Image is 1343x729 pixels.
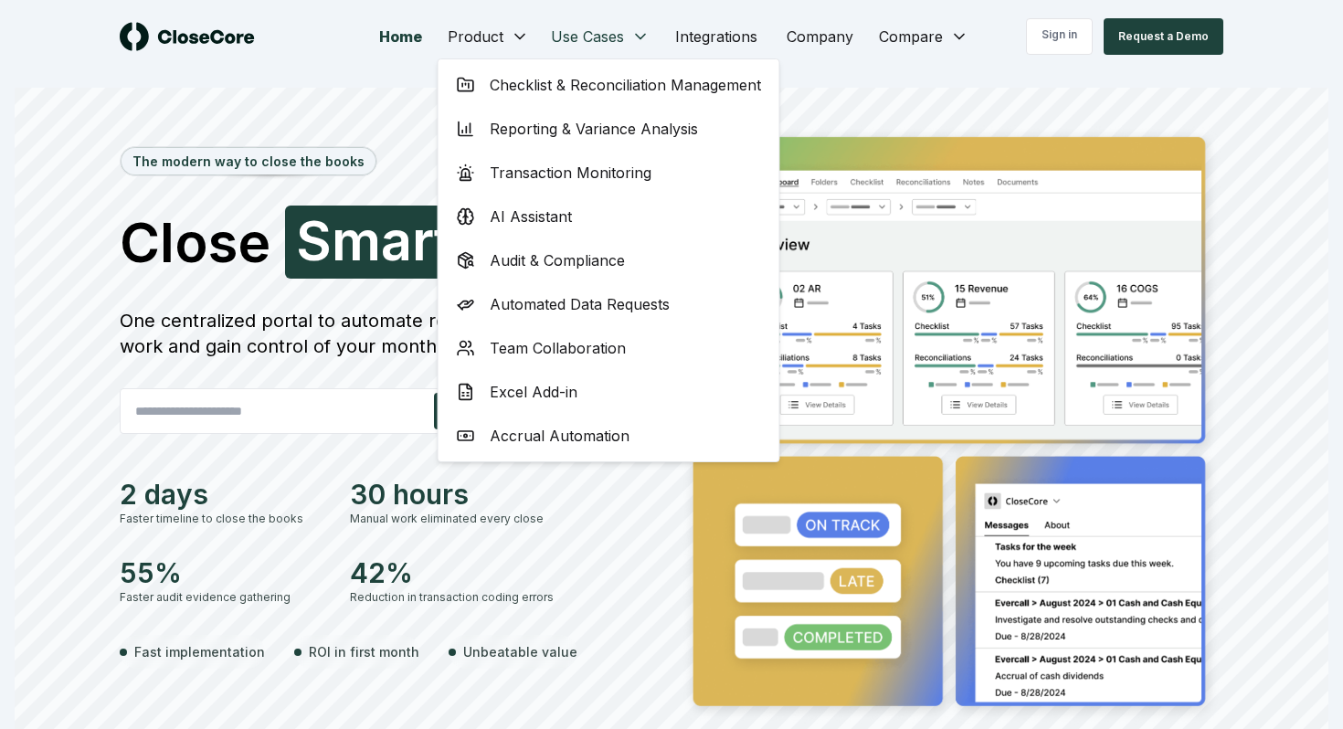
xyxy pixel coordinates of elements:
[442,63,776,107] a: Checklist & Reconciliation Management
[442,238,776,282] a: Audit & Compliance
[490,206,572,227] span: AI Assistant
[490,162,651,184] span: Transaction Monitoring
[442,370,776,414] a: Excel Add-in
[442,195,776,238] a: AI Assistant
[490,118,698,140] span: Reporting & Variance Analysis
[442,282,776,326] a: Automated Data Requests
[490,425,629,447] span: Accrual Automation
[490,381,577,403] span: Excel Add-in
[442,107,776,151] a: Reporting & Variance Analysis
[442,414,776,458] a: Accrual Automation
[490,249,625,271] span: Audit & Compliance
[490,337,626,359] span: Team Collaboration
[490,293,670,315] span: Automated Data Requests
[490,74,761,96] span: Checklist & Reconciliation Management
[442,326,776,370] a: Team Collaboration
[442,151,776,195] a: Transaction Monitoring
